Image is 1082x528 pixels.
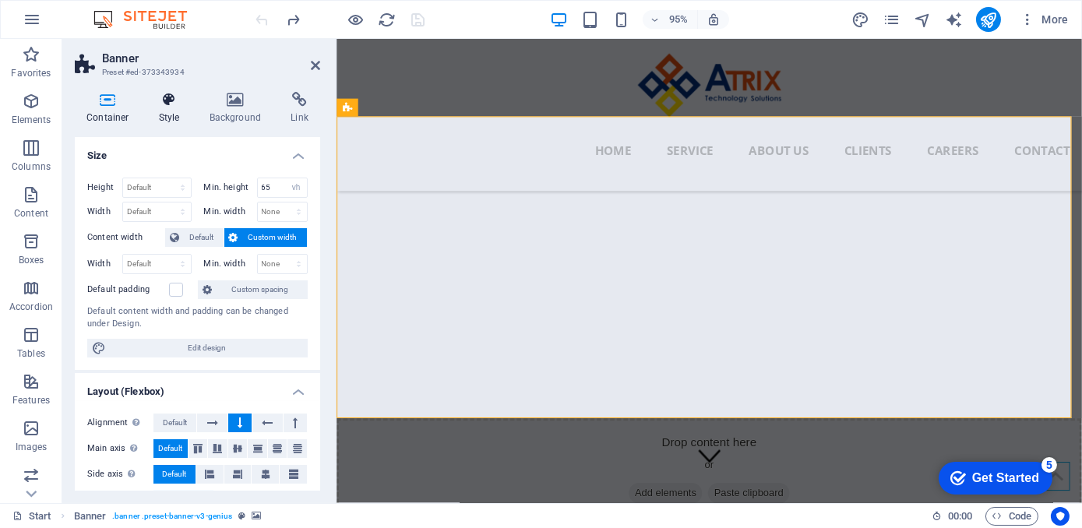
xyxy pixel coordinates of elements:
[279,491,289,509] span: Off
[666,10,691,29] h6: 95%
[883,10,901,29] button: pages
[1051,507,1070,526] button: Usercentrics
[851,11,869,29] i: Design (Ctrl+Alt+Y)
[945,10,964,29] button: text_generator
[158,439,182,458] span: Default
[976,7,1001,32] button: publish
[102,51,320,65] h2: Banner
[75,373,320,401] h4: Layout (Flexbox)
[1013,7,1075,32] button: More
[883,11,900,29] i: Pages (Ctrl+Alt+S)
[11,67,51,79] p: Favorites
[12,507,51,526] a: Click to cancel selection. Double-click to open Pages
[914,11,932,29] i: Navigator
[74,507,107,526] span: Click to select. Double-click to edit
[347,10,365,29] button: Click here to leave preview mode and continue editing
[74,507,262,526] nav: breadcrumb
[261,491,307,509] button: Off
[379,11,396,29] i: Reload page
[46,17,113,31] div: Get Started
[12,160,51,173] p: Columns
[979,11,997,29] i: Publish
[252,512,261,520] i: This element contains a background
[14,207,48,220] p: Content
[959,510,961,522] span: :
[945,11,963,29] i: AI Writer
[243,228,303,247] span: Custom width
[184,228,219,247] span: Default
[75,92,147,125] h4: Container
[12,8,126,40] div: Get Started 5 items remaining, 0% complete
[9,301,53,313] p: Accordion
[112,507,232,526] span: . banner .preset-banner-v3-genius
[87,439,153,458] label: Main axis
[279,92,320,125] h4: Link
[87,259,122,268] label: Width
[12,114,51,126] p: Elements
[87,183,122,192] label: Height
[707,12,721,26] i: On resize automatically adjust zoom level to fit chosen device.
[165,228,224,247] button: Default
[87,207,122,216] label: Width
[87,465,153,484] label: Side axis
[914,10,932,29] button: navigator
[985,507,1038,526] button: Code
[948,507,972,526] span: 00 00
[992,507,1031,526] span: Code
[162,465,186,484] span: Default
[87,228,165,247] label: Content width
[285,11,303,29] i: Redo: Delete elements (Ctrl+Y, ⌘+Y)
[171,491,196,509] span: Default
[198,280,308,299] button: Custom spacing
[204,183,257,192] label: Min. height
[19,254,44,266] p: Boxes
[87,280,169,299] label: Default padding
[17,347,45,360] p: Tables
[87,414,153,432] label: Alignment
[147,92,198,125] h4: Style
[214,491,260,509] button: On
[75,137,320,165] h4: Size
[115,3,131,19] div: 5
[153,439,188,458] button: Default
[378,10,396,29] button: reload
[163,414,187,432] span: Default
[102,65,289,79] h3: Preset #ed-373343934
[153,465,196,484] button: Default
[232,491,242,509] span: On
[204,259,257,268] label: Min. width
[204,207,257,216] label: Min. width
[16,441,48,453] p: Images
[12,394,50,407] p: Features
[284,10,303,29] button: redo
[217,280,303,299] span: Custom spacing
[90,10,206,29] img: Editor Logo
[932,507,973,526] h6: Session time
[87,339,308,357] button: Edit design
[198,92,280,125] h4: Background
[87,305,308,331] div: Default content width and padding can be changed under Design.
[153,491,213,509] button: Default
[1020,12,1069,27] span: More
[153,414,196,432] button: Default
[224,228,308,247] button: Custom width
[851,10,870,29] button: design
[111,339,303,357] span: Edit design
[643,10,698,29] button: 95%
[238,512,245,520] i: This element is a customizable preset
